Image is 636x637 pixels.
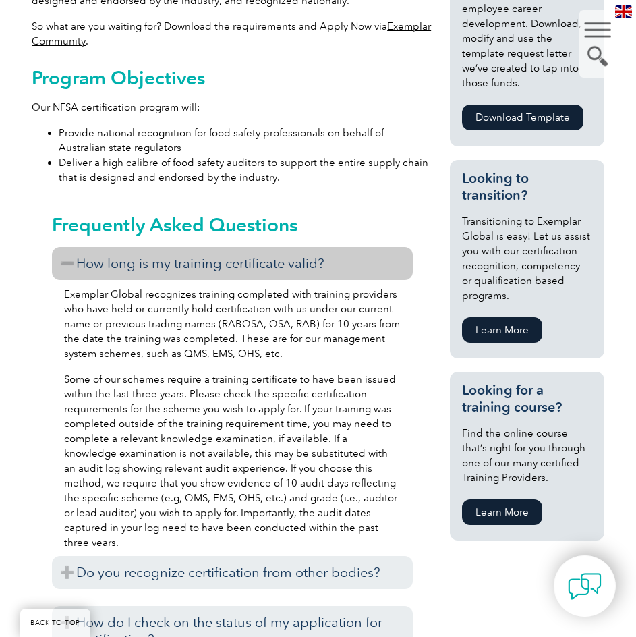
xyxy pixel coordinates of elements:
p: Some of our schemes require a training certificate to have been issued within the last three year... [64,372,401,550]
a: Learn More [462,499,542,525]
img: en [615,5,632,18]
p: Exemplar Global recognizes training completed with training providers who have held or currently ... [64,287,401,361]
p: Transitioning to Exemplar Global is easy! Let us assist you with our certification recognition, c... [462,214,591,303]
h3: Do you recognize certification from other bodies? [52,556,413,589]
p: So what are you waiting for? Download the requirements and Apply Now via . [32,19,432,49]
li: Deliver a high calibre of food safety auditors to support the entire supply chain that is designe... [59,155,432,185]
a: Download Template [462,105,583,130]
h2: Program Objectives [32,67,432,88]
h3: Looking to transition? [462,170,591,204]
p: Find the online course that’s right for you through one of our many certified Training Providers. [462,426,591,485]
a: BACK TO TOP [20,609,90,637]
h3: Looking for a training course? [462,382,591,416]
h2: Frequently Asked Questions [52,214,413,236]
a: Learn More [462,317,542,343]
li: Provide national recognition for food safety professionals on behalf of Australian state regulators [59,126,432,155]
p: Our NFSA certification program will: [32,100,432,115]
img: contact-chat.png [568,570,602,603]
h3: How long is my training certificate valid? [52,247,413,280]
